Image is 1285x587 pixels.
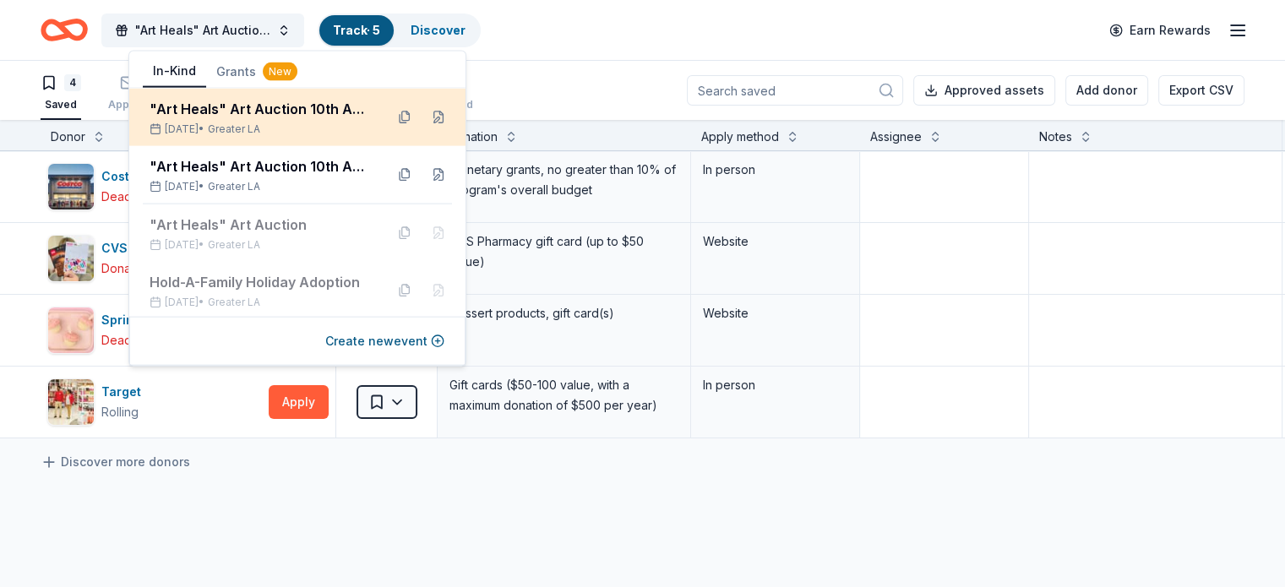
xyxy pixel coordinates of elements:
[108,68,148,120] button: Applied
[913,75,1055,106] button: Approved assets
[150,296,371,309] div: [DATE] •
[208,122,260,136] span: Greater LA
[150,180,371,193] div: [DATE] •
[47,163,262,210] button: Image for CostcoCostcoDeadline passed
[150,215,371,235] div: "Art Heals" Art Auction
[41,98,81,111] div: Saved
[101,330,196,351] div: Deadline passed
[101,402,139,422] div: Rolling
[318,14,481,47] button: Track· 5Discover
[150,272,371,292] div: Hold-A-Family Holiday Adoption
[208,238,260,252] span: Greater LA
[325,331,444,351] button: Create newevent
[333,23,380,37] a: Track· 5
[269,385,329,419] button: Apply
[263,63,297,81] div: New
[206,57,308,87] button: Grants
[41,10,88,50] a: Home
[703,231,847,252] div: Website
[448,158,680,202] div: Monetary grants, no greater than 10% of program's overall budget
[448,302,680,325] div: Dessert products, gift card(s)
[51,127,85,147] div: Donor
[1158,75,1244,106] button: Export CSV
[48,379,94,425] img: Image for Target
[208,180,260,193] span: Greater LA
[1099,15,1221,46] a: Earn Rewards
[448,230,680,274] div: CVS Pharmacy gift card (up to $50 value)
[48,236,94,281] img: Image for CVS
[135,20,270,41] span: "Art Heals" Art Auction 10th Annual
[411,23,466,37] a: Discover
[101,310,196,330] div: Sprinkles
[108,98,148,111] div: Applied
[47,235,262,282] button: Image for CVSCVSDonating paused
[703,303,847,323] div: Website
[47,307,262,354] button: Image for SprinklesSprinklesDeadline passed
[150,122,371,136] div: [DATE] •
[701,127,779,147] div: Apply method
[101,238,197,258] div: CVS
[208,296,260,309] span: Greater LA
[870,127,922,147] div: Assignee
[101,382,148,402] div: Target
[1065,75,1148,106] button: Add donor
[41,68,81,120] button: 4Saved
[47,378,262,426] button: Image for TargetTargetRolling
[703,160,847,180] div: In person
[101,14,304,47] button: "Art Heals" Art Auction 10th Annual
[448,373,680,417] div: Gift cards ($50-100 value, with a maximum donation of $500 per year)
[703,375,847,395] div: In person
[687,75,903,106] input: Search saved
[150,99,371,119] div: "Art Heals" Art Auction 10th Annual
[64,74,81,91] div: 4
[150,156,371,177] div: "Art Heals" Art Auction 10th Annual
[41,452,190,472] a: Discover more donors
[48,307,94,353] img: Image for Sprinkles
[101,258,197,279] div: Donating paused
[150,238,371,252] div: [DATE] •
[143,56,206,88] button: In-Kind
[101,187,196,207] div: Deadline passed
[48,164,94,209] img: Image for Costco
[101,166,196,187] div: Costco
[448,127,498,147] div: Donation
[1039,127,1072,147] div: Notes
